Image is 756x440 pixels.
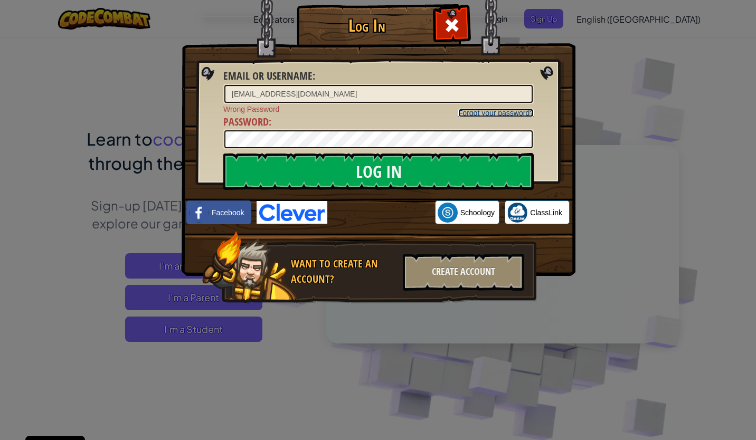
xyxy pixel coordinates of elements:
span: Wrong Password [223,104,534,114]
h1: Log In [299,16,434,35]
img: schoology.png [438,203,458,223]
img: classlink-logo-small.png [507,203,527,223]
img: facebook_small.png [189,203,209,223]
span: Email or Username [223,69,313,83]
a: Forgot your password? [458,109,534,117]
input: Log In [223,153,534,190]
label: : [223,69,315,84]
img: clever-logo-blue.png [257,201,327,224]
div: Want to create an account? [291,256,396,286]
span: Password [223,114,269,129]
span: Schoology [460,207,495,218]
span: ClassLink [530,207,562,218]
iframe: Sign in with Google Button [327,201,435,224]
span: Facebook [212,207,244,218]
label: : [223,114,271,130]
div: Create Account [403,254,524,291]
